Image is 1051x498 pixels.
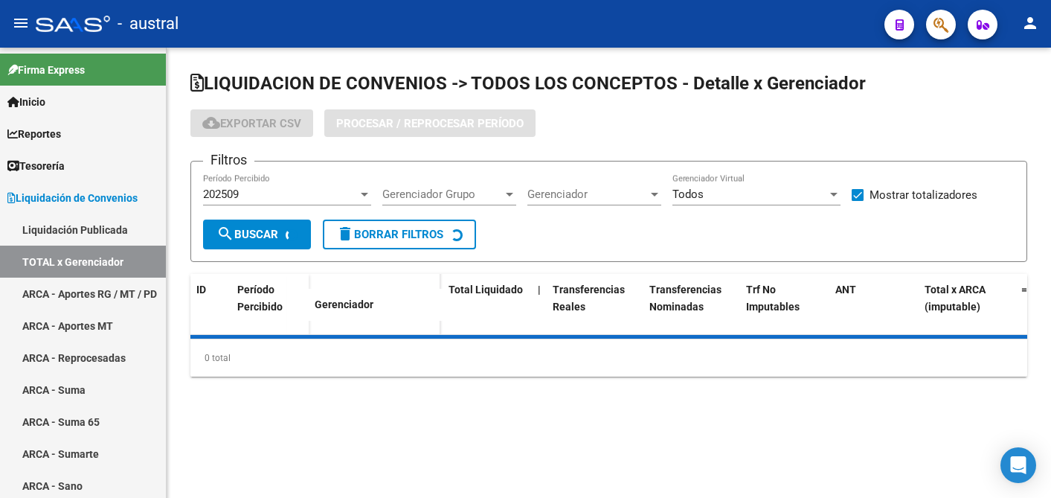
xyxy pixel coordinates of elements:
[202,114,220,132] mat-icon: cloud_download
[336,117,524,130] span: Procesar / Reprocesar período
[527,188,648,201] span: Gerenciador
[1021,284,1027,296] span: =
[203,220,311,249] button: Buscar
[835,284,856,296] span: ANT
[449,284,523,296] span: Total Liquidado
[118,7,179,40] span: - austral
[1000,447,1036,483] div: Open Intercom Messenger
[925,284,986,313] span: Total x ARCA (imputable)
[740,274,829,339] datatable-header-cell: Trf No Imputables
[237,284,283,313] span: Período Percibido
[216,228,278,241] span: Buscar
[7,190,138,206] span: Liquidación de Convenios
[1021,14,1039,32] mat-icon: person
[203,188,239,201] span: 202509
[324,109,536,137] button: Procesar / Reprocesar período
[553,284,625,313] span: Transferencias Reales
[649,284,721,313] span: Transferencias Nominadas
[919,274,1015,339] datatable-header-cell: Total x ARCA (imputable)
[7,126,61,142] span: Reportes
[231,274,287,336] datatable-header-cell: Período Percibido
[538,284,541,296] span: |
[12,14,30,32] mat-icon: menu
[315,299,373,310] span: Gerenciador
[196,284,206,296] span: ID
[336,228,443,241] span: Borrar Filtros
[309,289,443,321] datatable-header-cell: Gerenciador
[190,274,231,336] datatable-header-cell: ID
[1015,274,1034,339] datatable-header-cell: =
[7,62,85,78] span: Firma Express
[7,94,45,110] span: Inicio
[336,225,354,243] mat-icon: delete
[870,186,977,204] span: Mostrar totalizadores
[216,225,234,243] mat-icon: search
[323,220,476,249] button: Borrar Filtros
[443,274,532,339] datatable-header-cell: Total Liquidado
[746,284,800,313] span: Trf No Imputables
[829,274,919,339] datatable-header-cell: ANT
[202,117,301,130] span: Exportar CSV
[547,274,643,339] datatable-header-cell: Transferencias Reales
[7,158,65,174] span: Tesorería
[672,188,704,201] span: Todos
[643,274,740,339] datatable-header-cell: Transferencias Nominadas
[203,150,254,170] h3: Filtros
[190,73,866,94] span: LIQUIDACION DE CONVENIOS -> TODOS LOS CONCEPTOS - Detalle x Gerenciador
[190,109,313,137] button: Exportar CSV
[532,274,547,339] datatable-header-cell: |
[190,339,1027,377] div: 0 total
[382,188,503,201] span: Gerenciador Grupo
